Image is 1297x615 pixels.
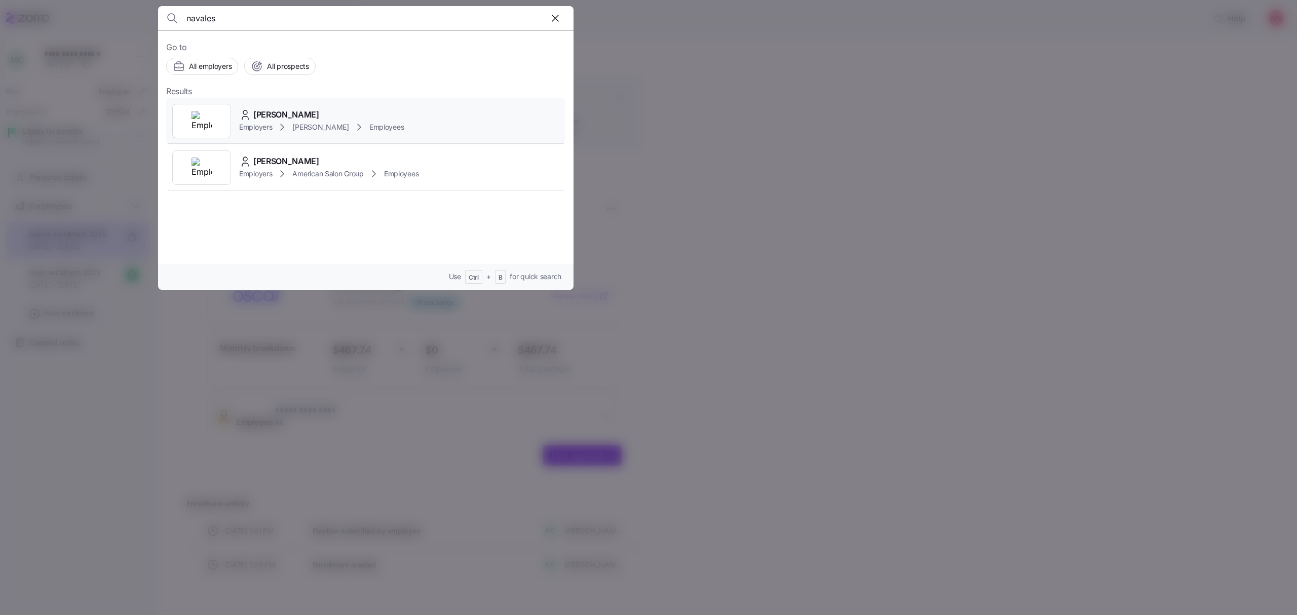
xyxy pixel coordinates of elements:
[192,158,212,178] img: Employer logo
[499,274,503,282] span: B
[292,169,363,179] span: American Salon Group
[192,111,212,131] img: Employer logo
[292,122,349,132] span: [PERSON_NAME]
[189,61,232,71] span: All employers
[244,58,315,75] button: All prospects
[510,272,561,282] span: for quick search
[267,61,309,71] span: All prospects
[239,122,272,132] span: Employers
[253,155,319,168] span: [PERSON_NAME]
[469,274,479,282] span: Ctrl
[166,41,565,54] span: Go to
[369,122,404,132] span: Employees
[449,272,461,282] span: Use
[239,169,272,179] span: Employers
[384,169,418,179] span: Employees
[253,108,319,121] span: [PERSON_NAME]
[486,272,491,282] span: +
[166,58,238,75] button: All employers
[166,85,192,98] span: Results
